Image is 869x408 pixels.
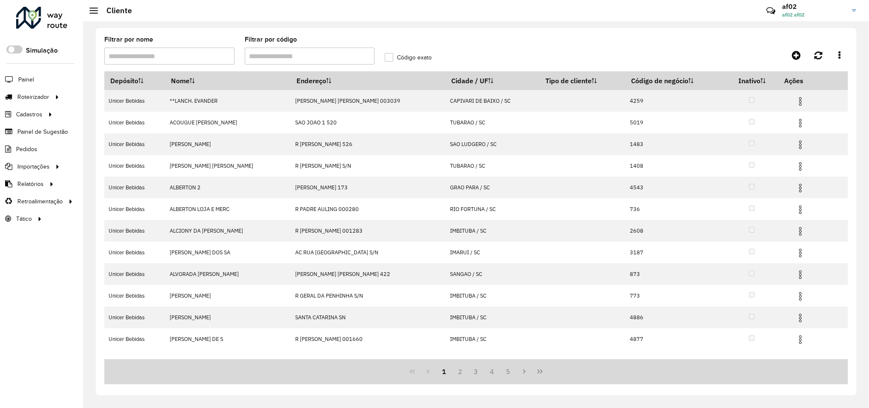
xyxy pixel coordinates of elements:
button: 5 [500,363,516,380]
td: SANGAO / SC [445,263,540,285]
button: 4 [484,363,500,380]
th: Cidade / UF [445,72,540,90]
td: SAO JOAO 1 520 [291,112,445,133]
td: [PERSON_NAME] [PERSON_NAME] 003039 [291,90,445,112]
td: ALVORADA [PERSON_NAME] [165,263,291,285]
td: Unicer Bebidas [104,112,165,133]
td: ACOUGUE [PERSON_NAME] [165,112,291,133]
td: R GERAL DA PENHINHA S/N [291,285,445,307]
td: TUBARAO / SC [445,155,540,177]
label: Filtrar por código [245,34,297,45]
label: Código exato [385,53,432,62]
td: SAO LUDGERO / SC [445,133,540,155]
span: Relatórios [17,180,44,189]
h2: Cliente [98,6,132,15]
td: R [PERSON_NAME] 001283 [291,220,445,242]
td: ALBERTON LOJA E MERC [165,198,291,220]
th: Ações [778,72,829,90]
label: Filtrar por nome [104,34,153,45]
td: [PERSON_NAME] [PERSON_NAME] 422 [291,263,445,285]
td: 736 [625,198,726,220]
td: 5019 [625,112,726,133]
button: 1 [436,363,452,380]
td: 1408 [625,155,726,177]
td: TUBARAO / SC [445,112,540,133]
td: [PERSON_NAME] 173 [291,177,445,198]
td: R [PERSON_NAME] 526 [291,133,445,155]
td: GRAO PARA / SC [445,177,540,198]
td: Unicer Bebidas [104,307,165,328]
td: [PERSON_NAME] [165,307,291,328]
td: [PERSON_NAME] [165,285,291,307]
td: IMBITUBA / SC [445,220,540,242]
td: R PADRE AULING 000280 [291,198,445,220]
td: AC RUA [GEOGRAPHIC_DATA] S/N [291,242,445,263]
td: 4543 [625,177,726,198]
td: [PERSON_NAME] [165,133,291,155]
td: 3187 [625,242,726,263]
td: Unicer Bebidas [104,328,165,350]
td: IMBITUBA / SC [445,307,540,328]
td: Unicer Bebidas [104,198,165,220]
button: 3 [468,363,484,380]
th: Código de negócio [625,72,726,90]
button: 2 [452,363,468,380]
td: 4259 [625,90,726,112]
td: [PERSON_NAME] DOS SA [165,242,291,263]
td: 1483 [625,133,726,155]
td: [PERSON_NAME] [PERSON_NAME] [165,155,291,177]
td: 2608 [625,220,726,242]
span: Tático [16,214,32,223]
button: Last Page [532,363,548,380]
td: Unicer Bebidas [104,263,165,285]
th: Depósito [104,72,165,90]
span: af02 af02 [782,11,846,19]
a: Contato Rápido [762,2,780,20]
td: IMARUI / SC [445,242,540,263]
td: Unicer Bebidas [104,242,165,263]
td: 873 [625,263,726,285]
td: IMBITUBA / SC [445,285,540,307]
td: Unicer Bebidas [104,155,165,177]
th: Nome [165,72,291,90]
td: Unicer Bebidas [104,133,165,155]
td: Unicer Bebidas [104,220,165,242]
td: 773 [625,285,726,307]
span: Painel [18,75,34,84]
td: IMBITUBA / SC [445,328,540,350]
td: SANTA CATARINA SN [291,307,445,328]
td: 4886 [625,307,726,328]
span: Cadastros [16,110,42,119]
td: R [PERSON_NAME] S/N [291,155,445,177]
td: ALCIONY DA [PERSON_NAME] [165,220,291,242]
td: R [PERSON_NAME] 001660 [291,328,445,350]
th: Inativo [726,72,778,90]
span: Retroalimentação [17,197,63,206]
td: RIO FORTUNA / SC [445,198,540,220]
span: Importações [17,162,50,171]
td: **LANCH. EVANDER [165,90,291,112]
span: Roteirizador [17,93,49,101]
td: ALBERTON 2 [165,177,291,198]
td: CAPIVARI DE BAIXO / SC [445,90,540,112]
td: Unicer Bebidas [104,90,165,112]
th: Tipo de cliente [540,72,625,90]
span: Pedidos [16,145,37,154]
th: Endereço [291,72,445,90]
td: 4877 [625,328,726,350]
h3: af02 [782,3,846,11]
label: Simulação [26,45,58,56]
td: Unicer Bebidas [104,285,165,307]
span: Painel de Sugestão [17,127,68,136]
button: Next Page [516,363,532,380]
td: [PERSON_NAME] DE S [165,328,291,350]
td: Unicer Bebidas [104,177,165,198]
